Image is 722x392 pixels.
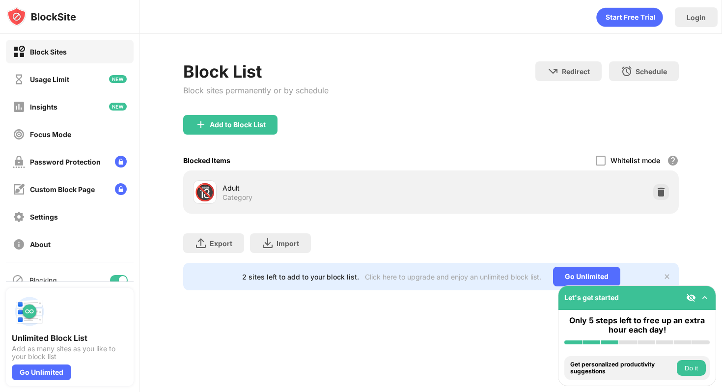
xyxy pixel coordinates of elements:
div: Add to Block List [210,121,266,129]
img: about-off.svg [13,238,25,251]
div: About [30,240,51,249]
img: password-protection-off.svg [13,156,25,168]
div: 2 sites left to add to your block list. [242,273,359,281]
div: Password Protection [30,158,101,166]
img: focus-off.svg [13,128,25,140]
div: Block Sites [30,48,67,56]
img: block-on.svg [13,46,25,58]
div: Go Unlimited [12,364,71,380]
div: 🔞 [194,182,215,202]
img: new-icon.svg [109,75,127,83]
div: Login [687,13,706,22]
img: omni-setup-toggle.svg [700,293,710,303]
img: settings-off.svg [13,211,25,223]
div: Blocking [29,276,57,284]
div: Usage Limit [30,75,69,84]
div: Only 5 steps left to free up an extra hour each day! [564,316,710,335]
img: time-usage-off.svg [13,73,25,85]
div: Block sites permanently or by schedule [183,85,329,95]
div: Click here to upgrade and enjoy an unlimited block list. [365,273,541,281]
img: insights-off.svg [13,101,25,113]
div: Go Unlimited [553,267,620,286]
div: Adult [222,183,431,193]
div: Add as many sites as you like to your block list [12,345,128,361]
div: Block List [183,61,329,82]
img: x-button.svg [663,273,671,280]
div: Redirect [562,67,590,76]
img: lock-menu.svg [115,156,127,168]
div: Custom Block Page [30,185,95,194]
div: Focus Mode [30,130,71,139]
div: Category [222,193,252,202]
div: Export [210,239,232,248]
img: new-icon.svg [109,103,127,111]
div: Blocked Items [183,156,230,165]
div: Schedule [636,67,667,76]
div: Get personalized productivity suggestions [570,361,674,375]
button: Do it [677,360,706,376]
img: push-block-list.svg [12,294,47,329]
img: customize-block-page-off.svg [13,183,25,196]
img: eye-not-visible.svg [686,293,696,303]
div: animation [596,7,663,27]
div: Unlimited Block List [12,333,128,343]
img: lock-menu.svg [115,183,127,195]
div: Import [277,239,299,248]
img: blocking-icon.svg [12,274,24,286]
div: Whitelist mode [611,156,660,165]
div: Insights [30,103,57,111]
div: Let's get started [564,293,619,302]
img: logo-blocksite.svg [7,7,76,27]
div: Settings [30,213,58,221]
